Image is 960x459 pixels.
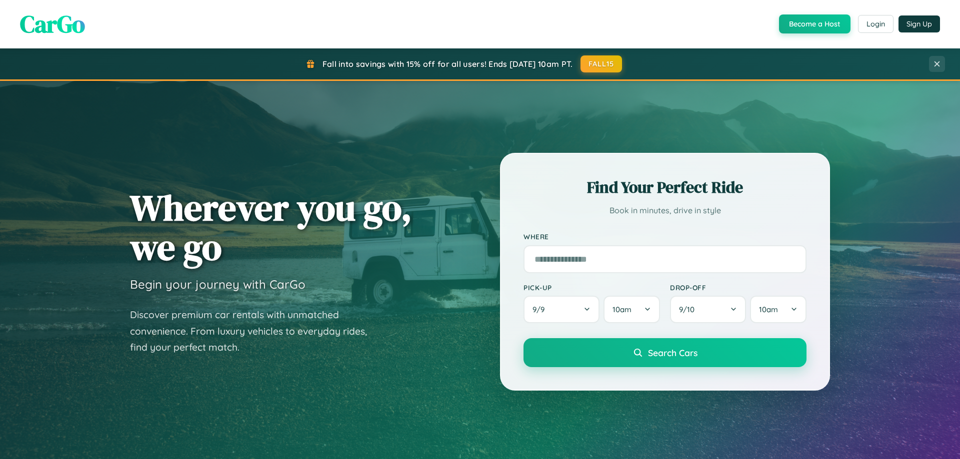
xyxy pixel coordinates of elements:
[523,203,806,218] p: Book in minutes, drive in style
[523,338,806,367] button: Search Cars
[130,188,412,267] h1: Wherever you go, we go
[580,55,622,72] button: FALL15
[858,15,893,33] button: Login
[679,305,699,314] span: 9 / 10
[779,14,850,33] button: Become a Host
[523,283,660,292] label: Pick-up
[670,283,806,292] label: Drop-off
[20,7,85,40] span: CarGo
[898,15,940,32] button: Sign Up
[523,296,599,323] button: 9/9
[523,233,806,241] label: Where
[759,305,778,314] span: 10am
[322,59,573,69] span: Fall into savings with 15% off for all users! Ends [DATE] 10am PT.
[130,307,380,356] p: Discover premium car rentals with unmatched convenience. From luxury vehicles to everyday rides, ...
[750,296,806,323] button: 10am
[523,176,806,198] h2: Find Your Perfect Ride
[532,305,549,314] span: 9 / 9
[612,305,631,314] span: 10am
[130,277,305,292] h3: Begin your journey with CarGo
[603,296,660,323] button: 10am
[648,347,697,358] span: Search Cars
[670,296,746,323] button: 9/10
